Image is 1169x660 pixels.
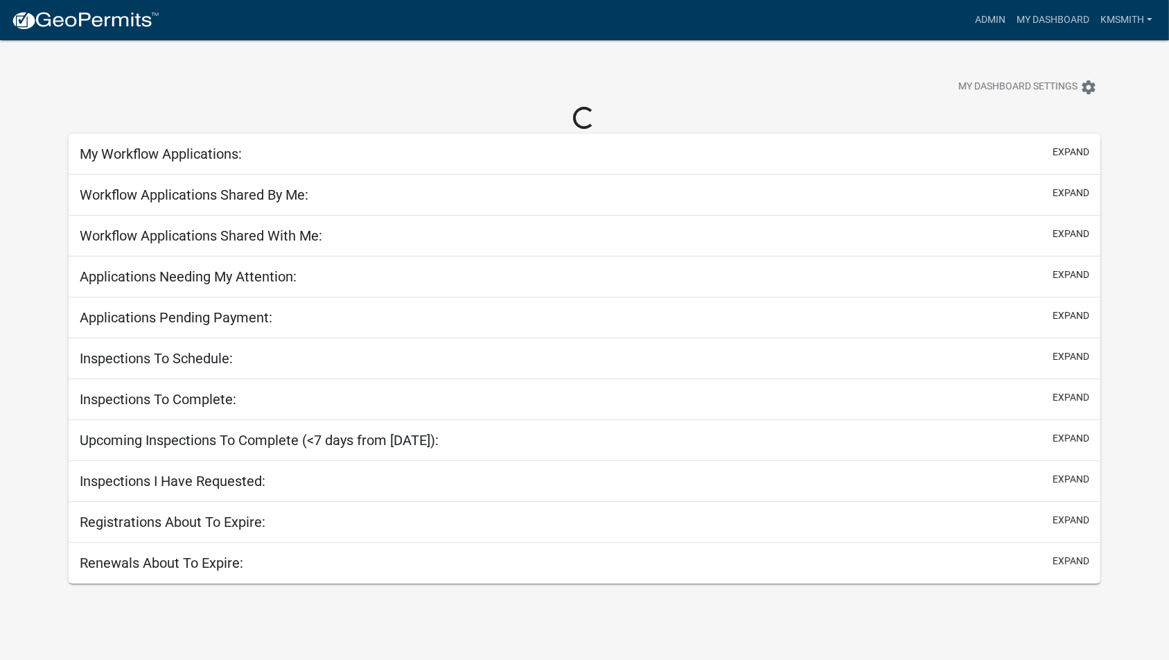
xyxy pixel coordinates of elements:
[80,473,265,489] h5: Inspections I Have Requested:
[1053,349,1089,364] button: expand
[958,79,1078,96] span: My Dashboard Settings
[1053,268,1089,282] button: expand
[969,7,1011,33] a: Admin
[1053,186,1089,200] button: expand
[1053,431,1089,446] button: expand
[1053,513,1089,528] button: expand
[1011,7,1095,33] a: My Dashboard
[1053,472,1089,487] button: expand
[80,391,236,408] h5: Inspections To Complete:
[80,555,243,571] h5: Renewals About To Expire:
[1053,227,1089,241] button: expand
[1053,145,1089,159] button: expand
[947,73,1108,101] button: My Dashboard Settingssettings
[80,514,265,530] h5: Registrations About To Expire:
[1053,390,1089,405] button: expand
[1053,309,1089,323] button: expand
[80,227,322,244] h5: Workflow Applications Shared With Me:
[80,309,272,326] h5: Applications Pending Payment:
[80,350,233,367] h5: Inspections To Schedule:
[80,432,439,449] h5: Upcoming Inspections To Complete (<7 days from [DATE]):
[1053,554,1089,568] button: expand
[80,146,242,162] h5: My Workflow Applications:
[80,186,308,203] h5: Workflow Applications Shared By Me:
[1080,79,1097,96] i: settings
[80,268,297,285] h5: Applications Needing My Attention:
[1095,7,1158,33] a: kmsmith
